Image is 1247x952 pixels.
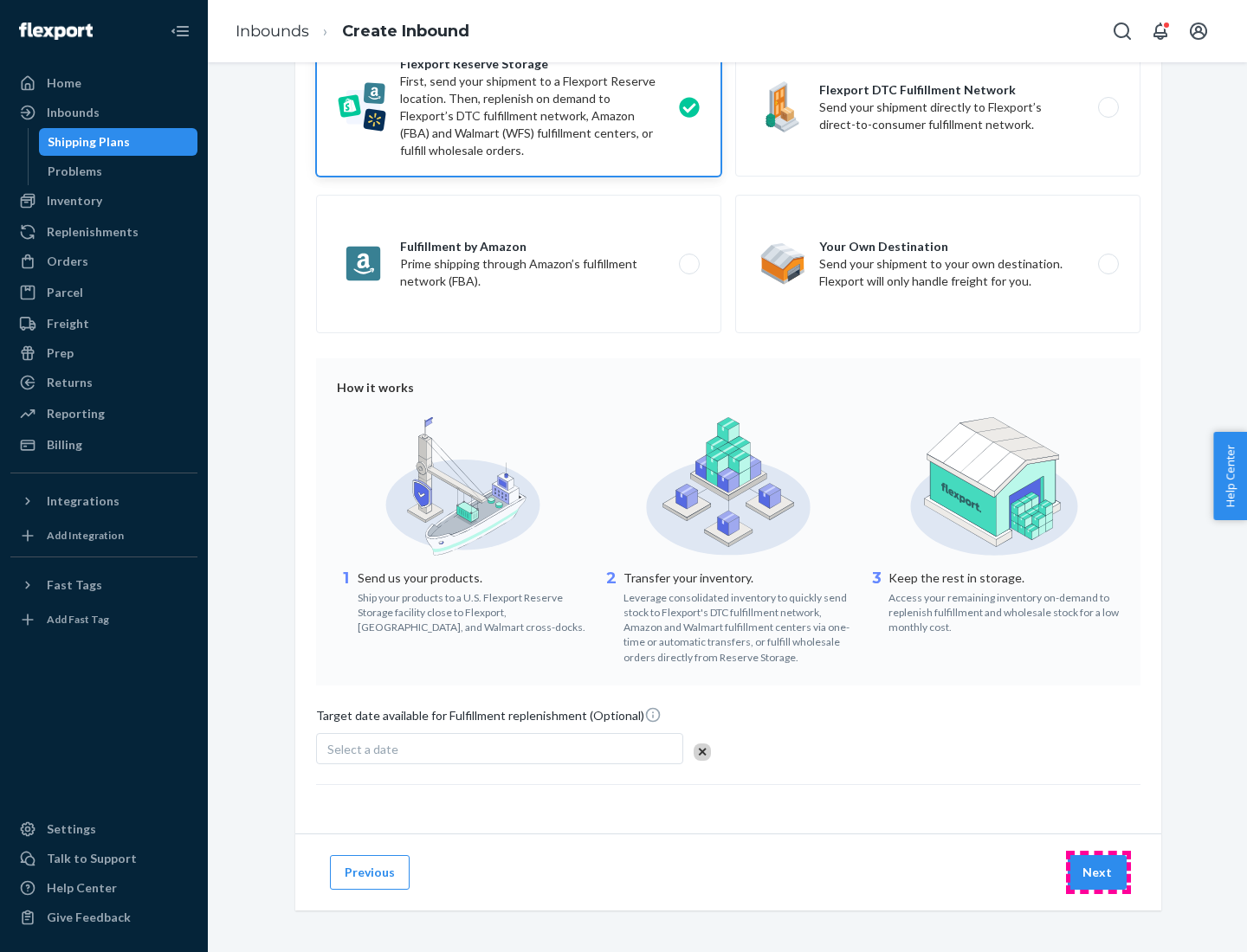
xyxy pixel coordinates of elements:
button: Open account menu [1181,14,1216,48]
a: Home [10,69,197,97]
a: Inbounds [10,99,197,126]
button: Previous [330,855,410,890]
button: Fast Tags [10,571,197,599]
a: Talk to Support [10,845,197,872]
div: How it works [337,379,1120,396]
a: Orders [10,248,197,275]
a: Freight [10,310,197,338]
div: Help Center [47,879,117,897]
div: Inbounds [47,104,100,121]
ol: breadcrumbs [222,6,483,57]
a: Add Fast Tag [10,606,197,634]
a: Prep [10,339,197,367]
button: Help Center [1213,432,1247,520]
div: Shipping Plans [48,133,130,151]
a: Shipping Plans [39,128,198,156]
div: Reporting [47,405,105,422]
div: Give Feedback [47,909,131,926]
button: Integrations [10,487,197,515]
p: Keep the rest in storage. [888,569,1120,587]
a: Reporting [10,400,197,428]
button: Give Feedback [10,904,197,931]
div: Add Fast Tag [47,612,109,627]
span: Target date available for Fulfillment replenishment (Optional) [316,706,662,731]
div: Fast Tags [47,576,102,594]
a: Add Integration [10,522,197,550]
p: Send us your products. [358,569,589,587]
img: Flexport logo [19,23,93,40]
div: Home [47,74,81,92]
a: Replenishments [10,218,197,246]
div: Inventory [47,192,102,209]
p: Transfer your inventory. [623,569,855,587]
div: Returns [47,374,93,391]
div: Add Integration [47,528,124,543]
div: Talk to Support [47,850,137,867]
div: Integrations [47,492,120,510]
div: Problems [48,163,102,180]
a: Help Center [10,874,197,902]
div: 3 [868,568,885,634]
button: Next [1068,855,1127,890]
a: Returns [10,369,197,396]
span: Select a date [327,742,398,756]
button: Open Search Box [1105,14,1140,48]
div: Replenishments [47,223,139,241]
div: Parcel [47,284,83,301]
div: 1 [337,568,354,634]
a: Inbounds [236,22,309,41]
div: Leverage consolidated inventory to quickly send stock to Flexport's DTC fulfillment network, Amaz... [623,587,855,665]
a: Billing [10,431,197,459]
a: Problems [39,158,198,185]
div: 2 [603,568,620,665]
div: Ship your products to a U.S. Flexport Reserve Storage facility close to Flexport, [GEOGRAPHIC_DAT... [358,587,589,634]
a: Create Inbound [342,22,469,41]
div: Settings [47,820,96,838]
a: Parcel [10,279,197,306]
a: Inventory [10,187,197,215]
div: Billing [47,436,82,453]
button: Close Navigation [163,14,197,48]
div: Freight [47,315,89,332]
div: Prep [47,344,74,362]
div: Access your remaining inventory on-demand to replenish fulfillment and wholesale stock for a low ... [888,587,1120,634]
a: Settings [10,815,197,843]
button: Open notifications [1143,14,1178,48]
div: Orders [47,253,88,270]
